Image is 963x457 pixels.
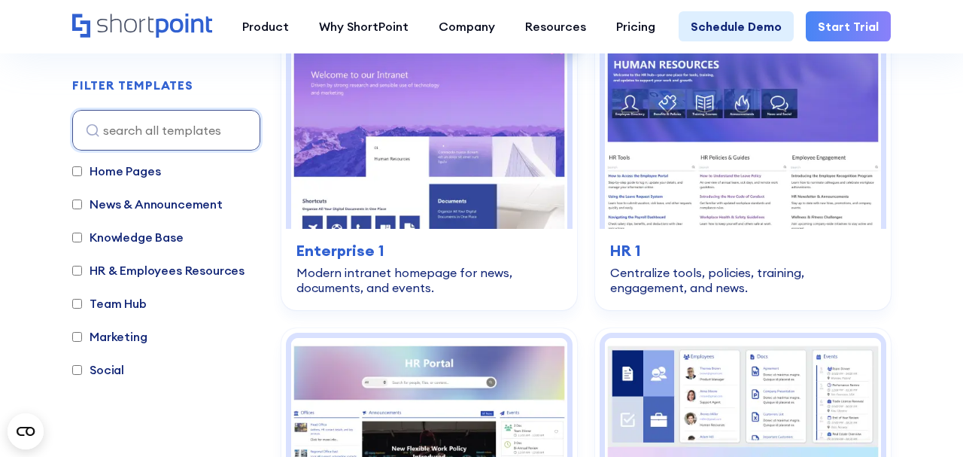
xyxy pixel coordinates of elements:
button: Open CMP widget [8,413,44,449]
input: search all templates [72,110,260,151]
label: Knowledge Base [72,228,184,246]
input: Home Pages [72,166,82,176]
a: Schedule Demo [679,11,794,41]
div: Why ShortPoint [319,17,409,35]
div: Pricing [616,17,655,35]
h2: FILTER TEMPLATES [72,79,193,93]
input: HR & Employees Resources [72,266,82,276]
input: Team Hub [72,299,82,309]
label: Team Hub [72,294,147,312]
input: Knowledge Base [72,233,82,242]
div: Product [242,17,289,35]
a: Why ShortPoint [304,11,424,41]
input: Social [72,365,82,375]
div: Resources [525,17,586,35]
label: Marketing [72,328,147,346]
img: HR 1 – Human Resources Template: Centralize tools, policies, training, engagement, and news. [605,24,881,229]
a: Product [227,11,304,41]
input: Marketing [72,332,82,342]
h3: Enterprise 1 [296,239,562,262]
a: Home [72,14,212,39]
a: Company [424,11,510,41]
a: HR 1 – Human Resources Template: Centralize tools, policies, training, engagement, and news.HR 1C... [595,14,891,310]
label: HR & Employees Resources [72,261,245,279]
div: Centralize tools, policies, training, engagement, and news. [610,265,876,295]
iframe: Chat Widget [888,385,963,457]
a: Enterprise 1 – SharePoint Homepage Design: Modern intranet homepage for news, documents, and even... [281,14,577,310]
label: Home Pages [72,162,160,180]
div: Company [439,17,495,35]
h3: HR 1 [610,239,876,262]
label: Social [72,361,124,379]
input: News & Announcement [72,200,82,209]
label: News & Announcement [72,195,223,213]
img: Enterprise 1 – SharePoint Homepage Design: Modern intranet homepage for news, documents, and events. [291,24,567,229]
a: Start Trial [806,11,891,41]
div: Modern intranet homepage for news, documents, and events. [296,265,562,295]
a: Pricing [601,11,670,41]
a: Resources [510,11,601,41]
